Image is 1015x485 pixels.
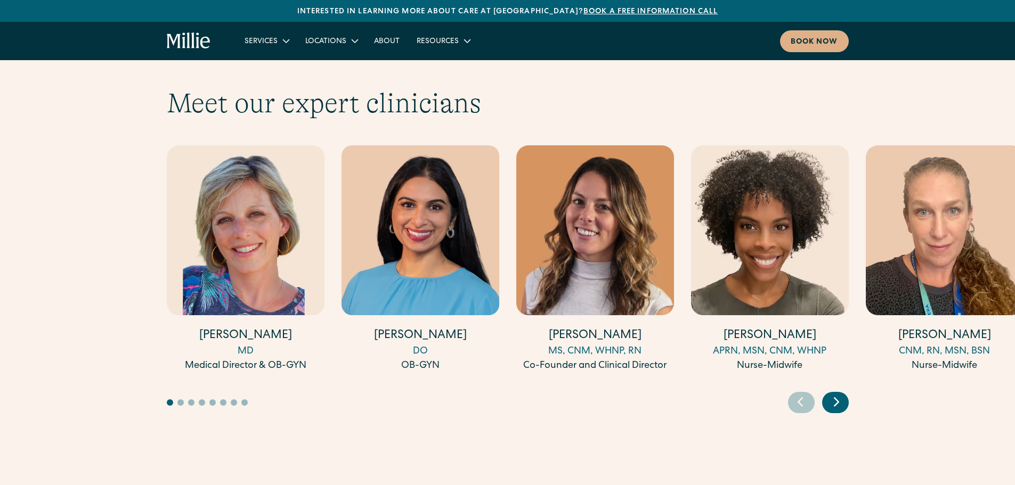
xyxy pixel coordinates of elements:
[167,87,849,120] h2: Meet our expert clinicians
[167,32,211,50] a: home
[167,328,324,344] h4: [PERSON_NAME]
[516,344,674,359] div: MS, CNM, WHNP, RN
[188,399,194,406] button: Go to slide 3
[791,37,838,48] div: Book now
[305,36,346,47] div: Locations
[408,32,478,50] div: Resources
[583,8,718,15] a: Book a free information call
[516,145,674,375] div: 3 / 17
[342,328,499,344] h4: [PERSON_NAME]
[822,392,849,413] div: Next slide
[167,359,324,373] div: Medical Director & OB-GYN
[788,392,815,413] div: Previous slide
[417,36,459,47] div: Resources
[167,344,324,359] div: MD
[167,145,324,375] div: 1 / 17
[199,399,205,406] button: Go to slide 4
[780,30,849,52] a: Book now
[209,399,216,406] button: Go to slide 5
[691,328,849,344] h4: [PERSON_NAME]
[245,36,278,47] div: Services
[691,145,849,375] div: 4 / 17
[220,399,226,406] button: Go to slide 6
[516,359,674,373] div: Co-Founder and Clinical Director
[366,32,408,50] a: About
[167,399,173,406] button: Go to slide 1
[342,145,499,373] a: [PERSON_NAME]DOOB-GYN
[516,328,674,344] h4: [PERSON_NAME]
[297,32,366,50] div: Locations
[342,359,499,373] div: OB-GYN
[516,145,674,373] a: [PERSON_NAME]MS, CNM, WHNP, RNCo-Founder and Clinical Director
[342,145,499,375] div: 2 / 17
[691,145,849,373] a: [PERSON_NAME]APRN, MSN, CNM, WHNPNurse-Midwife
[691,359,849,373] div: Nurse-Midwife
[167,145,324,373] a: [PERSON_NAME]MDMedical Director & OB-GYN
[231,399,237,406] button: Go to slide 7
[691,344,849,359] div: APRN, MSN, CNM, WHNP
[236,32,297,50] div: Services
[342,344,499,359] div: DO
[177,399,184,406] button: Go to slide 2
[241,399,248,406] button: Go to slide 8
